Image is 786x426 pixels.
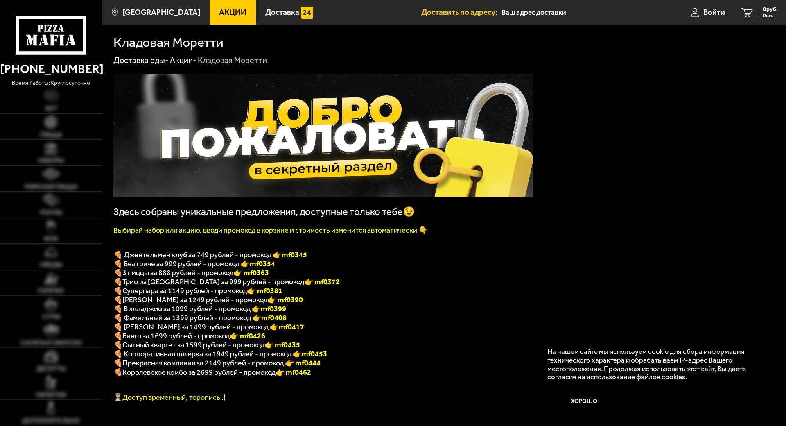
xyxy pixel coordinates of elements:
[198,55,267,66] div: Кладовая Моретти
[22,417,80,424] span: Дополнительно
[113,322,304,331] span: 🍕 [PERSON_NAME] за 1499 рублей - промокод 👉
[261,313,287,322] b: mf0408
[421,8,501,16] span: Доставить по адресу:
[276,368,311,377] font: 👉 mf0462
[113,250,307,259] span: 🍕 Джентельмен клуб за 749 рублей - промокод 👉
[44,236,58,242] span: WOK
[763,7,778,12] span: 0 руб.
[285,358,321,367] font: 👉 mf0444
[40,261,62,268] span: Обеды
[219,8,246,16] span: Акции
[547,347,762,381] p: На нашем сайте мы используем cookie для сбора информации технического характера и обрабатываем IP...
[113,36,224,49] h1: Кладовая Моретти
[113,393,226,402] span: ⏳Доступ временный, торопись :)
[122,358,285,367] span: Прекрасная компания за 2149 рублей - промокод
[763,13,778,18] span: 0 шт.
[122,331,230,340] span: Бинго за 1699 рублей - промокод
[264,340,300,349] b: 👉 mf0435
[36,365,65,372] span: Десерты
[304,277,340,286] font: 👉 mf0372
[113,268,122,277] font: 🍕
[122,268,233,277] span: 3 пиццы за 888 рублей - промокод
[40,209,62,216] span: Роллы
[113,295,122,304] b: 🍕
[547,389,621,414] button: Хорошо
[501,5,659,20] input: Ваш адрес доставки
[703,8,725,16] span: Войти
[122,286,247,295] span: Суперпара за 1149 рублей - промокод
[233,268,269,277] font: 👉 mf0363
[265,8,299,16] span: Доставка
[113,358,122,367] font: 🍕
[122,277,304,286] span: Трио из [GEOGRAPHIC_DATA] за 999 рублей - промокод
[247,286,282,295] font: 👉 mf0381
[279,322,304,331] b: mf0417
[230,331,265,340] b: 👉 mf0426
[113,277,122,286] font: 🍕
[113,286,122,295] font: 🍕
[113,331,122,340] b: 🍕
[113,313,287,322] span: 🍕 Фамильный за 1399 рублей - промокод 👉
[113,55,169,65] a: Доставка еды-
[45,105,57,112] span: Хит
[25,184,77,190] span: Римская пицца
[113,259,275,268] span: 🍕 Беатриче за 999 рублей - промокод 👉
[113,304,286,313] span: 🍕 Вилладжио за 1099 рублей - промокод 👉
[301,7,313,19] img: 15daf4d41897b9f0e9f617042186c801.svg
[302,349,327,358] b: mf0453
[113,340,122,349] b: 🍕
[42,313,60,320] span: Супы
[122,8,200,16] span: [GEOGRAPHIC_DATA]
[38,288,64,294] span: Горячее
[20,340,81,346] span: Салаты и закуски
[261,304,286,313] b: mf0399
[250,259,275,268] b: mf0354
[267,295,303,304] b: 👉 mf0390
[122,368,276,377] span: Королевское комбо за 2699 рублей - промокод
[113,368,122,377] font: 🍕
[170,55,196,65] a: Акции-
[40,131,62,138] span: Пицца
[113,206,415,218] span: Здесь собраны уникальные предложения, доступные только тебе😉
[38,157,64,164] span: Наборы
[113,226,427,235] font: Выбирай набор или акцию, вводи промокод в корзине и стоимость изменится автоматически 👇
[282,250,307,259] b: mf0345
[122,295,267,304] span: [PERSON_NAME] за 1249 рублей - промокод
[113,349,327,358] span: 🍕 Корпоративная пятерка за 1949 рублей - промокод 👉
[122,340,264,349] span: Сытный квартет за 1599 рублей - промокод
[36,392,66,398] span: Напитки
[113,74,533,197] img: 1024x1024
